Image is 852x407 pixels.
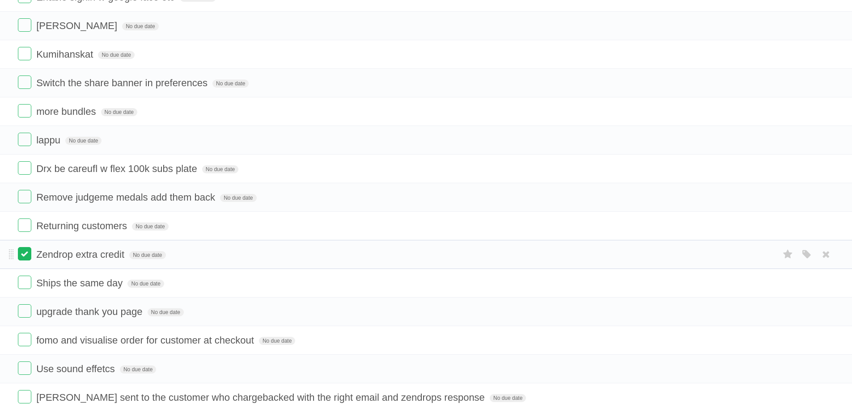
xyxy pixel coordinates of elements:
[18,276,31,289] label: Done
[18,76,31,89] label: Done
[18,18,31,32] label: Done
[36,249,127,260] span: Zendrop extra credit
[36,77,210,88] span: Switch the share banner in preferences
[18,161,31,175] label: Done
[18,333,31,346] label: Done
[18,218,31,232] label: Done
[259,337,295,345] span: No due date
[122,22,158,30] span: No due date
[36,163,199,174] span: Drx be careufl w flex 100k subs plate
[18,390,31,403] label: Done
[18,247,31,260] label: Done
[127,280,164,288] span: No due date
[780,247,797,262] label: Star task
[36,277,125,289] span: Ships the same day
[36,192,217,203] span: Remove judgeme medals add them back
[18,47,31,60] label: Done
[212,80,249,88] span: No due date
[129,251,165,259] span: No due date
[132,222,168,231] span: No due date
[65,137,102,145] span: No due date
[18,104,31,117] label: Done
[18,190,31,203] label: Done
[36,306,144,317] span: upgrade thank you page
[18,133,31,146] label: Done
[36,392,487,403] span: [PERSON_NAME] sent to the customer who chargebacked with the right email and zendrops response
[36,220,129,231] span: Returning customers
[18,361,31,375] label: Done
[148,308,184,316] span: No due date
[36,335,256,346] span: fomo and visualise order for customer at checkout
[120,365,156,373] span: No due date
[202,165,238,173] span: No due date
[18,304,31,318] label: Done
[101,108,137,116] span: No due date
[36,20,119,31] span: [PERSON_NAME]
[36,134,63,146] span: lappu
[220,194,256,202] span: No due date
[98,51,134,59] span: No due date
[36,49,95,60] span: Kumihanskat
[36,106,98,117] span: more bundles
[490,394,526,402] span: No due date
[36,363,117,374] span: Use sound effetcs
